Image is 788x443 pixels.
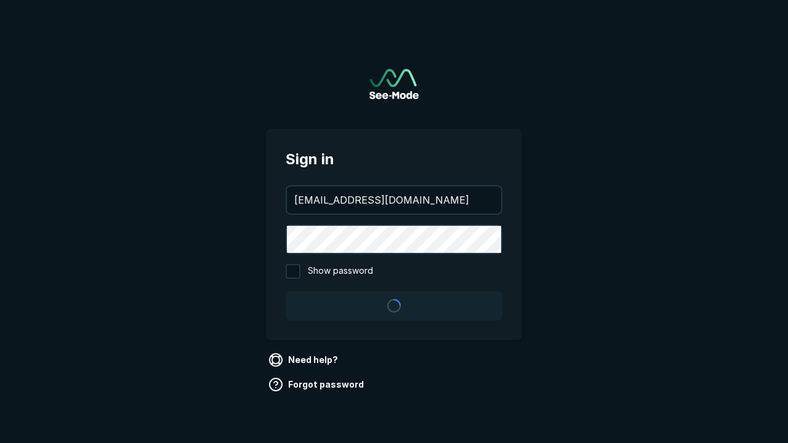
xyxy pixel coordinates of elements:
span: Show password [308,264,373,279]
img: See-Mode Logo [369,69,419,99]
a: Need help? [266,350,343,370]
span: Sign in [286,148,502,170]
a: Forgot password [266,375,369,394]
input: your@email.com [287,186,501,214]
a: Go to sign in [369,69,419,99]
